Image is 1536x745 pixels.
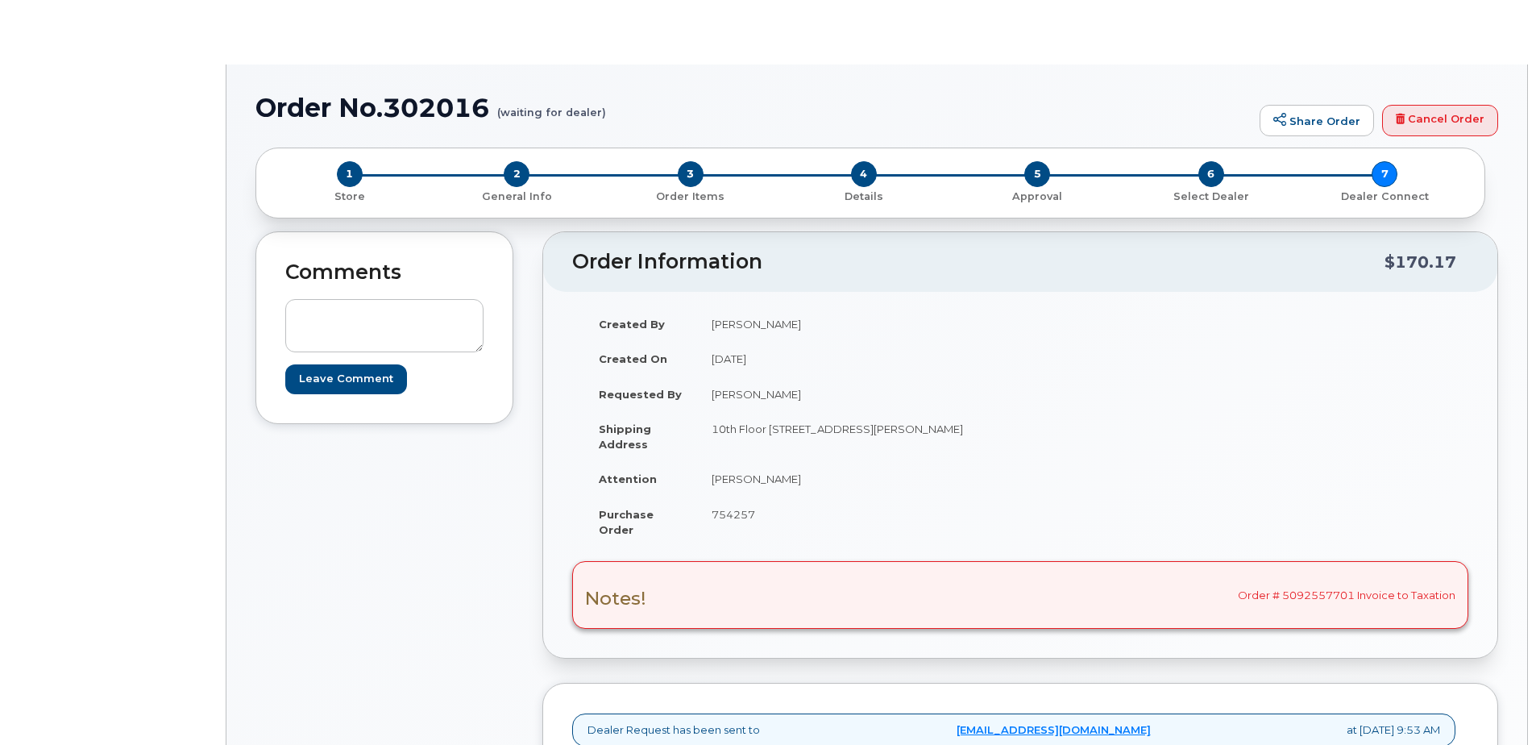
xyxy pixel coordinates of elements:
strong: Created On [599,352,667,365]
p: Select Dealer [1131,189,1291,204]
div: Order # 5092557701 Invoice to Taxation [572,561,1468,629]
strong: Attention [599,472,657,485]
a: 2 General Info [430,187,603,204]
a: 6 Select Dealer [1124,187,1297,204]
input: Leave Comment [285,364,407,394]
strong: Shipping Address [599,422,651,451]
a: Cancel Order [1382,105,1498,137]
strong: Requested By [599,388,682,401]
span: 5 [1024,161,1050,187]
strong: Created By [599,318,665,331]
a: [EMAIL_ADDRESS][DOMAIN_NAME] [957,722,1151,738]
a: 5 Approval [951,187,1124,204]
h2: Order Information [572,251,1384,273]
p: General Info [436,189,596,204]
span: 3 [678,161,704,187]
span: 754257 [712,508,755,521]
td: 10th Floor [STREET_ADDRESS][PERSON_NAME] [697,411,1008,461]
a: 4 Details [777,187,950,204]
td: [PERSON_NAME] [697,306,1008,342]
td: [DATE] [697,341,1008,377]
p: Approval [957,189,1118,204]
h3: Notes! [585,589,646,609]
span: 1 [337,161,363,187]
span: 2 [504,161,529,187]
div: $170.17 [1384,247,1456,277]
strong: Purchase Order [599,508,654,536]
small: (waiting for dealer) [497,94,606,119]
span: 6 [1198,161,1224,187]
a: 1 Store [269,187,430,204]
p: Details [783,189,944,204]
span: 4 [851,161,877,187]
p: Store [276,189,423,204]
h1: Order No.302016 [255,94,1252,122]
td: [PERSON_NAME] [697,377,1008,412]
p: Order Items [610,189,770,204]
td: [PERSON_NAME] [697,461,1008,497]
a: 3 Order Items [604,187,777,204]
a: Share Order [1260,105,1374,137]
h2: Comments [285,261,484,284]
